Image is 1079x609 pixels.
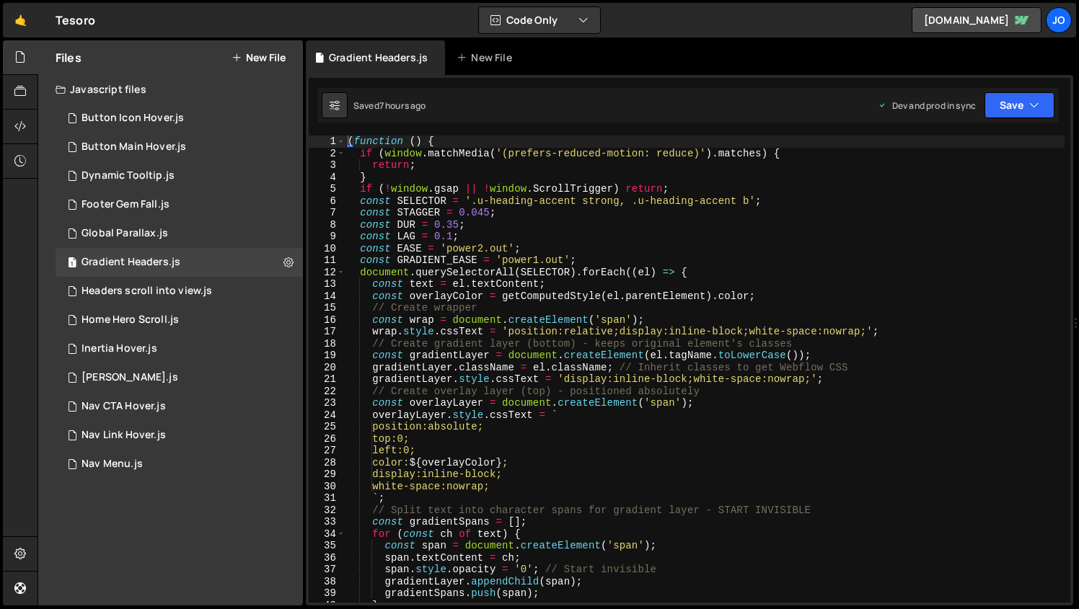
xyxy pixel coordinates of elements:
[56,133,303,161] div: 17308/48089.js
[878,99,976,112] div: Dev and prod in sync
[309,421,345,433] div: 25
[309,231,345,243] div: 9
[309,457,345,469] div: 28
[309,195,345,208] div: 6
[309,409,345,422] div: 24
[56,12,95,29] div: Tesoro
[309,159,345,172] div: 3
[56,306,303,334] div: 17308/48212.js
[309,326,345,338] div: 17
[309,468,345,481] div: 29
[309,350,345,362] div: 19
[309,540,345,552] div: 35
[82,314,179,326] div: Home Hero Scroll.js
[309,552,345,564] div: 36
[309,207,345,219] div: 7
[82,112,184,125] div: Button Icon Hover.js
[56,392,303,421] div: 17308/48125.js
[309,172,345,184] div: 4
[56,277,303,306] div: 17308/48441.js
[912,7,1041,33] a: [DOMAIN_NAME]
[82,198,169,211] div: Footer Gem Fall.js
[309,492,345,504] div: 31
[56,363,303,392] div: 17308/48392.js
[309,278,345,290] div: 13
[82,227,168,240] div: Global Parallax.js
[309,243,345,255] div: 10
[82,285,212,298] div: Headers scroll into view.js
[309,504,345,517] div: 32
[82,256,180,269] div: Gradient Headers.js
[309,135,345,148] div: 1
[309,148,345,160] div: 2
[68,258,76,270] span: 1
[309,314,345,326] div: 16
[309,386,345,398] div: 22
[309,362,345,374] div: 20
[353,99,426,112] div: Saved
[309,528,345,541] div: 34
[309,587,345,600] div: 39
[38,75,303,104] div: Javascript files
[329,50,428,65] div: Gradient Headers.js
[82,400,166,413] div: Nav CTA Hover.js
[56,161,303,190] div: 17308/48422.js
[309,219,345,231] div: 8
[309,397,345,409] div: 23
[56,450,303,479] div: 17308/48184.js
[309,516,345,528] div: 33
[82,342,157,355] div: Inertia Hover.js
[309,290,345,303] div: 14
[56,104,303,133] div: 17308/48449.js
[309,267,345,279] div: 12
[82,371,178,384] div: [PERSON_NAME].js
[56,50,82,66] h2: Files
[309,564,345,576] div: 37
[309,373,345,386] div: 21
[82,169,175,182] div: Dynamic Tooltip.js
[232,52,286,63] button: New File
[1046,7,1072,33] a: Jo
[457,50,517,65] div: New File
[309,445,345,457] div: 27
[309,183,345,195] div: 5
[82,141,186,154] div: Button Main Hover.js
[56,421,303,450] div: 17308/48103.js
[56,334,303,363] div: 17308/48433.js
[3,3,38,37] a: 🤙
[309,302,345,314] div: 15
[309,481,345,493] div: 30
[309,338,345,350] div: 18
[56,248,303,277] div: 17308/48367.js
[309,254,345,267] div: 11
[479,7,600,33] button: Code Only
[985,92,1054,118] button: Save
[379,99,426,112] div: 7 hours ago
[56,219,303,248] div: 17308/48388.js
[82,429,166,442] div: Nav Link Hover.js
[309,433,345,445] div: 26
[82,458,143,471] div: Nav Menu.js
[56,190,303,219] div: 17308/48450.js
[309,576,345,588] div: 38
